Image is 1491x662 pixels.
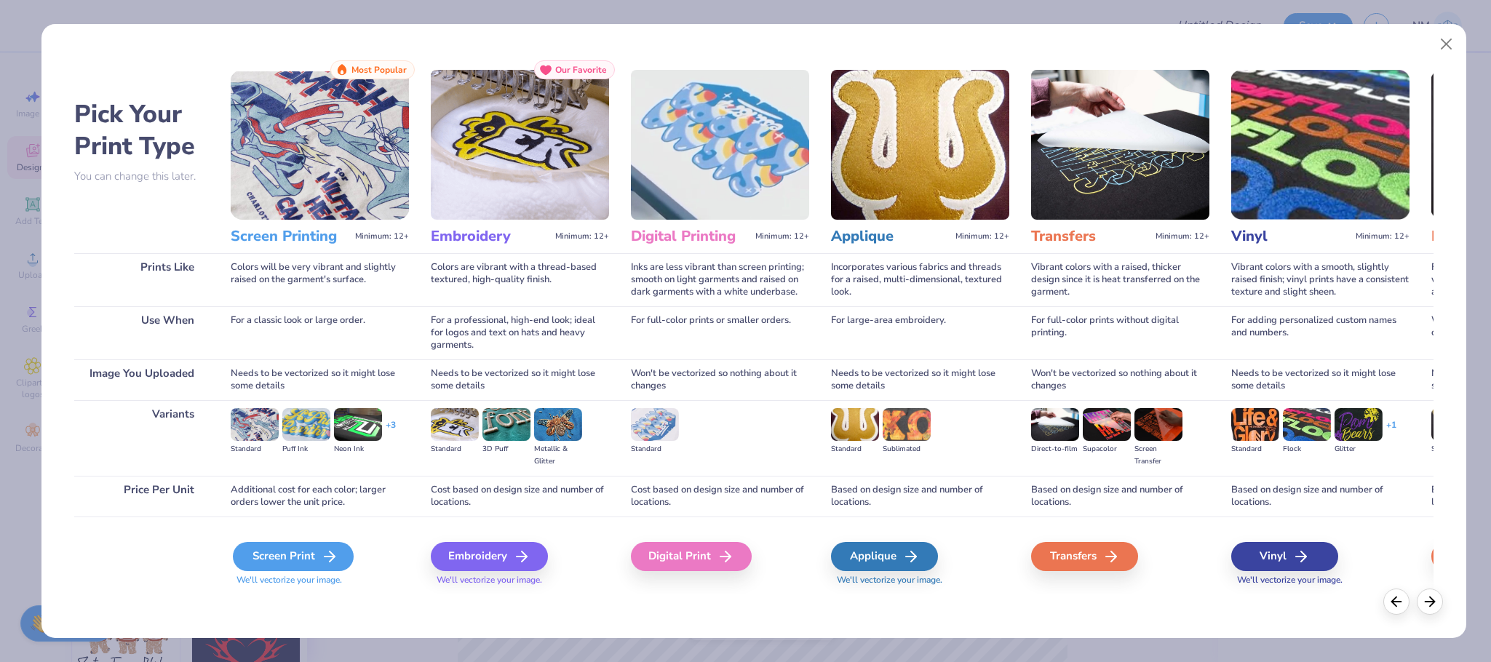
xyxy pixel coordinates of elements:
[74,476,209,517] div: Price Per Unit
[631,253,809,306] div: Inks are less vibrant than screen printing; smooth on light garments and raised on dark garments ...
[74,98,209,162] h2: Pick Your Print Type
[831,359,1009,400] div: Needs to be vectorized so it might lose some details
[831,542,938,571] div: Applique
[355,231,409,242] span: Minimum: 12+
[431,70,609,220] img: Embroidery
[631,306,809,359] div: For full-color prints or smaller orders.
[231,476,409,517] div: Additional cost for each color; larger orders lower the unit price.
[231,359,409,400] div: Needs to be vectorized so it might lose some details
[555,65,607,75] span: Our Favorite
[334,408,382,440] img: Neon Ink
[1134,408,1182,440] img: Screen Transfer
[482,443,530,455] div: 3D Puff
[1134,443,1182,468] div: Screen Transfer
[1031,408,1079,440] img: Direct-to-film
[482,408,530,440] img: 3D Puff
[1231,408,1279,440] img: Standard
[431,542,548,571] div: Embroidery
[1031,476,1209,517] div: Based on design size and number of locations.
[231,253,409,306] div: Colors will be very vibrant and slightly raised on the garment's surface.
[231,227,349,246] h3: Screen Printing
[431,253,609,306] div: Colors are vibrant with a thread-based textured, high-quality finish.
[1356,231,1410,242] span: Minimum: 12+
[1433,31,1460,58] button: Close
[1231,443,1279,455] div: Standard
[631,542,752,571] div: Digital Print
[74,170,209,183] p: You can change this later.
[831,476,1009,517] div: Based on design size and number of locations.
[1231,542,1338,571] div: Vinyl
[631,227,750,246] h3: Digital Printing
[431,408,479,440] img: Standard
[431,574,609,586] span: We'll vectorize your image.
[555,231,609,242] span: Minimum: 12+
[231,70,409,220] img: Screen Printing
[1231,306,1410,359] div: For adding personalized custom names and numbers.
[1283,408,1331,440] img: Flock
[386,419,396,444] div: + 3
[431,227,549,246] h3: Embroidery
[883,408,931,440] img: Sublimated
[831,253,1009,306] div: Incorporates various fabrics and threads for a raised, multi-dimensional, textured look.
[1335,443,1383,455] div: Glitter
[831,443,879,455] div: Standard
[1031,443,1079,455] div: Direct-to-film
[231,306,409,359] div: For a classic look or large order.
[1431,408,1479,440] img: Standard
[631,359,809,400] div: Won't be vectorized so nothing about it changes
[431,359,609,400] div: Needs to be vectorized so it might lose some details
[831,306,1009,359] div: For large-area embroidery.
[1231,574,1410,586] span: We'll vectorize your image.
[351,65,407,75] span: Most Popular
[534,408,582,440] img: Metallic & Glitter
[233,542,354,571] div: Screen Print
[534,443,582,468] div: Metallic & Glitter
[631,70,809,220] img: Digital Printing
[231,408,279,440] img: Standard
[1031,70,1209,220] img: Transfers
[1031,253,1209,306] div: Vibrant colors with a raised, thicker design since it is heat transferred on the garment.
[955,231,1009,242] span: Minimum: 12+
[231,443,279,455] div: Standard
[831,574,1009,586] span: We'll vectorize your image.
[1231,253,1410,306] div: Vibrant colors with a smooth, slightly raised finish; vinyl prints have a consistent texture and ...
[1083,443,1131,455] div: Supacolor
[431,476,609,517] div: Cost based on design size and number of locations.
[282,408,330,440] img: Puff Ink
[431,443,479,455] div: Standard
[74,306,209,359] div: Use When
[74,359,209,400] div: Image You Uploaded
[334,443,382,455] div: Neon Ink
[831,408,879,440] img: Standard
[1031,306,1209,359] div: For full-color prints without digital printing.
[755,231,809,242] span: Minimum: 12+
[431,306,609,359] div: For a professional, high-end look; ideal for logos and text on hats and heavy garments.
[282,443,330,455] div: Puff Ink
[631,443,679,455] div: Standard
[1083,408,1131,440] img: Supacolor
[1156,231,1209,242] span: Minimum: 12+
[1386,419,1396,444] div: + 1
[631,408,679,440] img: Standard
[1231,476,1410,517] div: Based on design size and number of locations.
[831,227,950,246] h3: Applique
[1031,542,1138,571] div: Transfers
[1231,70,1410,220] img: Vinyl
[1231,359,1410,400] div: Needs to be vectorized so it might lose some details
[631,476,809,517] div: Cost based on design size and number of locations.
[831,70,1009,220] img: Applique
[1031,227,1150,246] h3: Transfers
[1231,227,1350,246] h3: Vinyl
[1031,359,1209,400] div: Won't be vectorized so nothing about it changes
[1335,408,1383,440] img: Glitter
[74,400,209,475] div: Variants
[883,443,931,455] div: Sublimated
[74,253,209,306] div: Prints Like
[1431,443,1479,455] div: Standard
[231,574,409,586] span: We'll vectorize your image.
[1283,443,1331,455] div: Flock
